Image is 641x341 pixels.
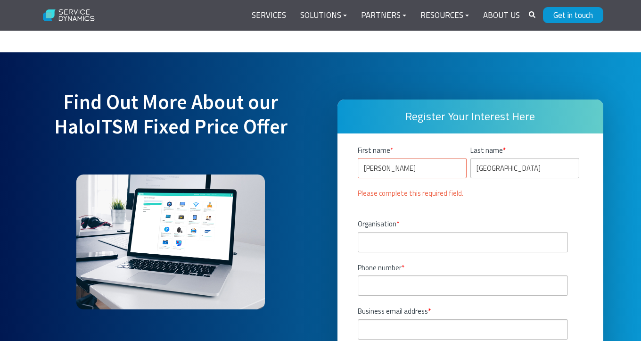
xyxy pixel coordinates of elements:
[38,3,100,28] img: Service Dynamics Logo - White
[358,306,428,316] span: Business email address
[358,262,402,273] span: Phone number
[337,100,603,133] div: Register Your Interest Here
[76,175,265,309] img: Halo_Demo
[245,4,527,27] div: Navigation Menu
[358,218,396,229] span: Organisation
[413,4,476,27] a: Resources
[476,4,527,27] a: About Us
[358,145,390,156] span: First name
[293,4,354,27] a: Solutions
[354,4,413,27] a: Partners
[358,187,463,200] label: Please complete this required field.
[470,145,503,156] span: Last name
[245,4,293,27] a: Services
[543,7,603,23] a: Get in touch
[38,90,304,163] h2: Find Out More About our HaloITSM Fixed Price Offer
